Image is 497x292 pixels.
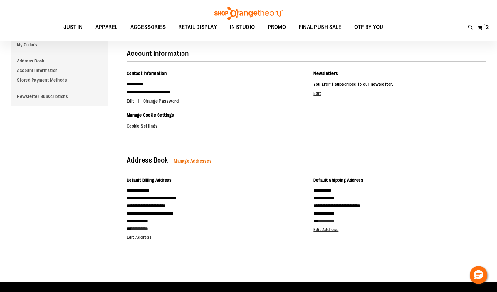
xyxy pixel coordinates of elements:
[124,20,172,35] a: ACCESSORIES
[213,7,284,20] img: Shop Orangetheory
[313,91,321,96] a: Edit
[11,56,108,66] a: Address Book
[95,20,118,34] span: APPAREL
[89,20,124,35] a: APPAREL
[11,40,108,49] a: My Orders
[486,24,489,30] span: 2
[127,71,167,76] span: Contact Information
[354,20,383,34] span: OTF BY YOU
[127,49,189,57] strong: Account Information
[313,80,486,88] p: You aren't subscribed to our newsletter.
[63,20,83,34] span: JUST IN
[313,71,338,76] span: Newsletters
[178,20,217,34] span: RETAIL DISPLAY
[223,20,261,35] a: IN STUDIO
[11,66,108,75] a: Account Information
[127,99,142,104] a: Edit
[348,20,390,35] a: OTF BY YOU
[130,20,166,34] span: ACCESSORIES
[470,266,487,284] button: Hello, have a question? Let’s chat.
[230,20,255,34] span: IN STUDIO
[11,91,108,101] a: Newsletter Subscriptions
[261,20,293,35] a: PROMO
[292,20,348,35] a: FINAL PUSH SALE
[11,75,108,85] a: Stored Payment Methods
[313,227,338,232] a: Edit Address
[127,156,168,164] strong: Address Book
[313,178,363,183] span: Default Shipping Address
[127,113,174,118] span: Manage Cookie Settings
[268,20,286,34] span: PROMO
[127,99,134,104] span: Edit
[143,99,179,104] a: Change Password
[127,178,172,183] span: Default Billing Address
[57,20,89,35] a: JUST IN
[172,20,223,35] a: RETAIL DISPLAY
[127,123,158,128] a: Cookie Settings
[299,20,342,34] span: FINAL PUSH SALE
[174,158,211,164] a: Manage Addresses
[127,235,152,240] a: Edit Address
